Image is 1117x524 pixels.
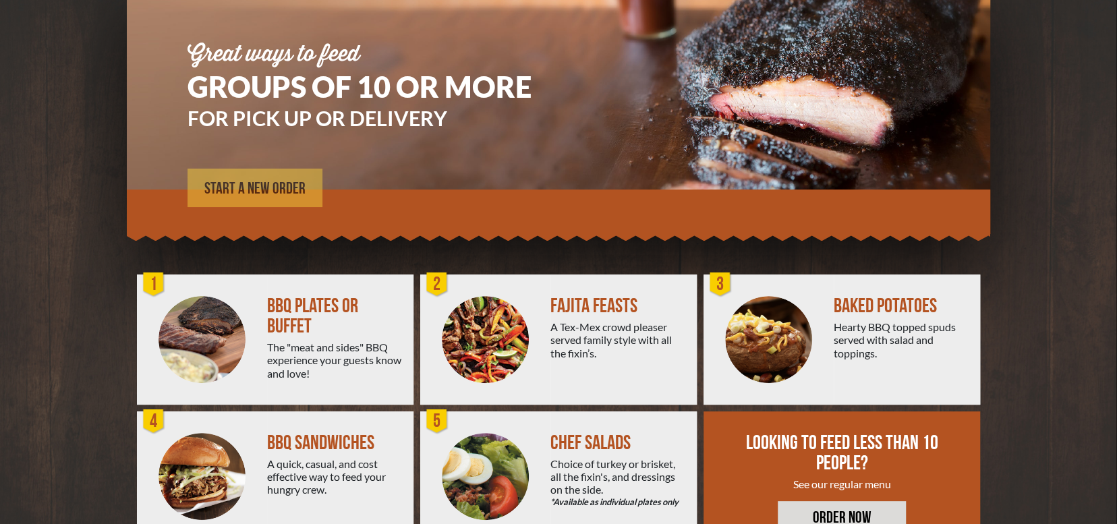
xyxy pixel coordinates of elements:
img: PEJ-Fajitas.png [442,296,529,383]
div: BAKED POTATOES [834,296,969,316]
div: Choice of turkey or brisket, all the fixin's, and dressings on the side. [550,457,686,509]
div: BBQ SANDWICHES [267,433,403,453]
div: A Tex-Mex crowd pleaser served family style with all the fixin’s. [550,320,686,359]
h3: FOR PICK UP OR DELIVERY [188,108,572,128]
div: 1 [140,271,167,298]
div: 2 [424,271,451,298]
div: 3 [707,271,734,298]
div: Great ways to feed [188,44,572,65]
div: LOOKING TO FEED LESS THAN 10 PEOPLE? [743,433,940,473]
div: The "meat and sides" BBQ experience your guests know and love! [267,341,403,380]
img: PEJ-BBQ-Buffet.png [159,296,246,383]
a: START A NEW ORDER [188,169,322,207]
div: FAJITA FEASTS [550,296,686,316]
div: A quick, casual, and cost effective way to feed your hungry crew. [267,457,403,496]
div: Hearty BBQ topped spuds served with salad and toppings. [834,320,969,359]
img: Salad-Circle.png [442,433,529,520]
img: PEJ-BBQ-Sandwich.png [159,433,246,520]
span: START A NEW ORDER [204,181,306,197]
div: CHEF SALADS [550,433,686,453]
div: 5 [424,408,451,435]
img: PEJ-Baked-Potato.png [725,296,812,383]
em: *Available as individual plates only [550,496,686,508]
div: 4 [140,408,167,435]
div: See our regular menu [743,477,940,490]
div: BBQ PLATES OR BUFFET [267,296,403,337]
h1: GROUPS OF 10 OR MORE [188,72,572,101]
